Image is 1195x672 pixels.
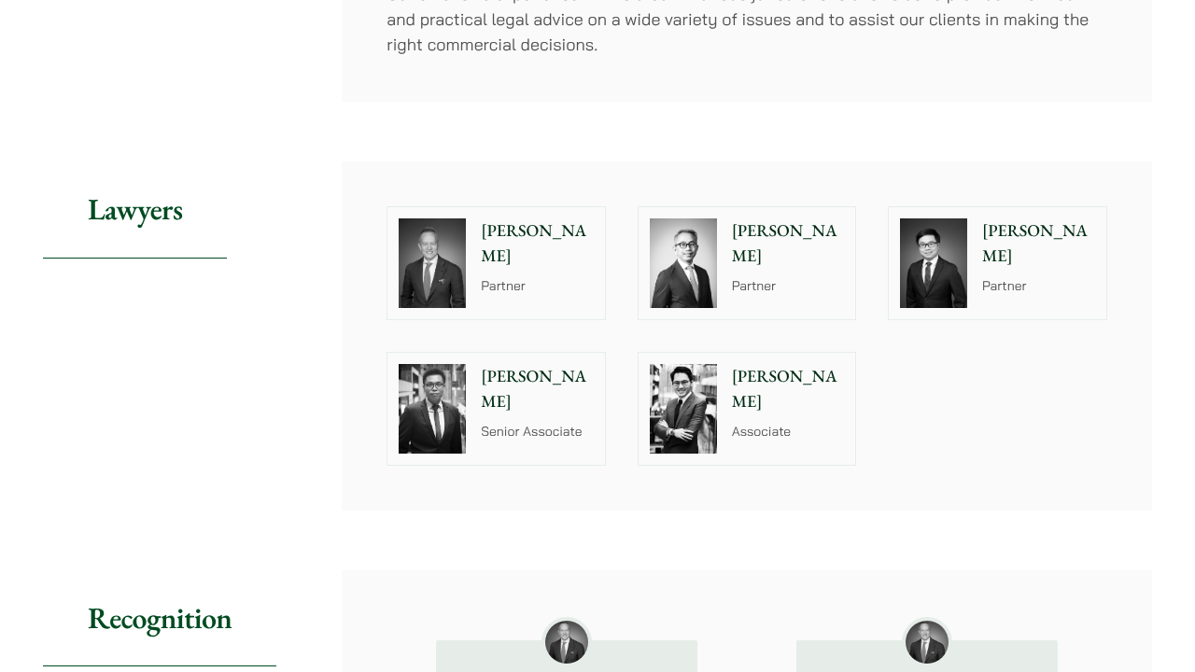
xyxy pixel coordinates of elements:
p: Partner [732,276,845,296]
a: [PERSON_NAME] Partner [387,206,606,320]
p: Associate [732,422,845,441]
a: [PERSON_NAME] Partner [888,206,1107,320]
p: [PERSON_NAME] [481,364,594,414]
p: Partner [982,276,1095,296]
p: Senior Associate [481,422,594,441]
a: [PERSON_NAME] Associate [638,352,857,466]
p: [PERSON_NAME] [481,218,594,269]
h2: Lawyers [43,161,227,258]
a: [PERSON_NAME] Senior Associate [387,352,606,466]
p: [PERSON_NAME] [732,364,845,414]
h2: Recognition [43,570,276,666]
p: Partner [481,276,594,296]
a: [PERSON_NAME] Partner [638,206,857,320]
p: [PERSON_NAME] [982,218,1095,269]
p: [PERSON_NAME] [732,218,845,269]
